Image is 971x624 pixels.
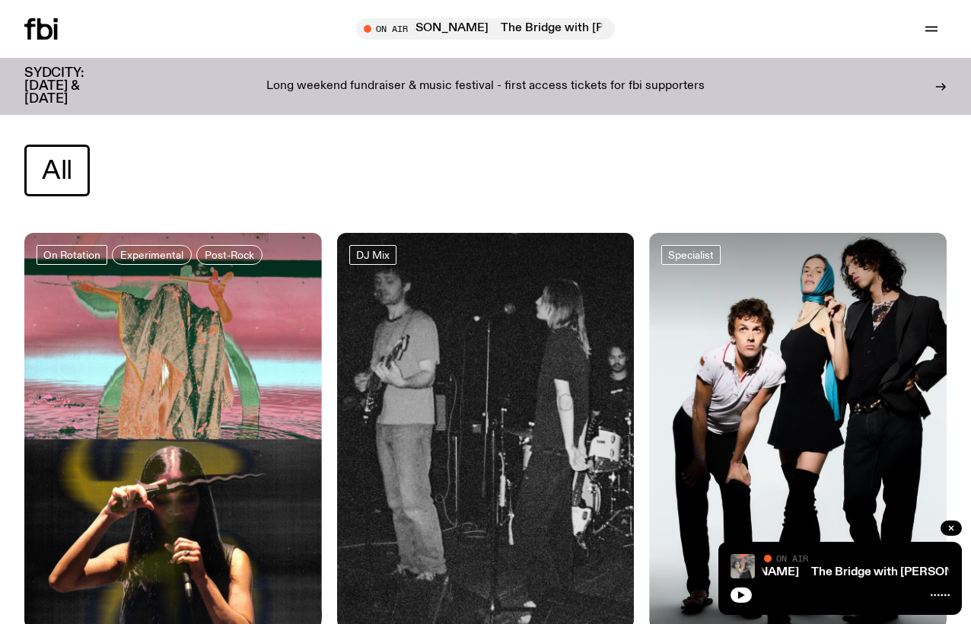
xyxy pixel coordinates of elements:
a: Experimental [112,245,192,265]
span: Specialist [668,249,714,260]
a: On Rotation [37,245,107,265]
button: On AirThe Bridge with [PERSON_NAME]The Bridge with [PERSON_NAME] [356,18,615,40]
a: Post-Rock [196,245,263,265]
span: On Air [776,553,808,563]
span: DJ Mix [356,249,390,260]
a: The Bridge with [PERSON_NAME] [609,566,799,578]
span: On Rotation [43,249,100,260]
a: Specialist [661,245,721,265]
span: Experimental [120,249,183,260]
p: Long weekend fundraiser & music festival - first access tickets for fbi supporters [266,80,705,94]
h3: SYDCITY: [DATE] & [DATE] [24,67,122,106]
span: Post-Rock [205,249,254,260]
span: All [42,156,72,186]
a: DJ Mix [349,245,396,265]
